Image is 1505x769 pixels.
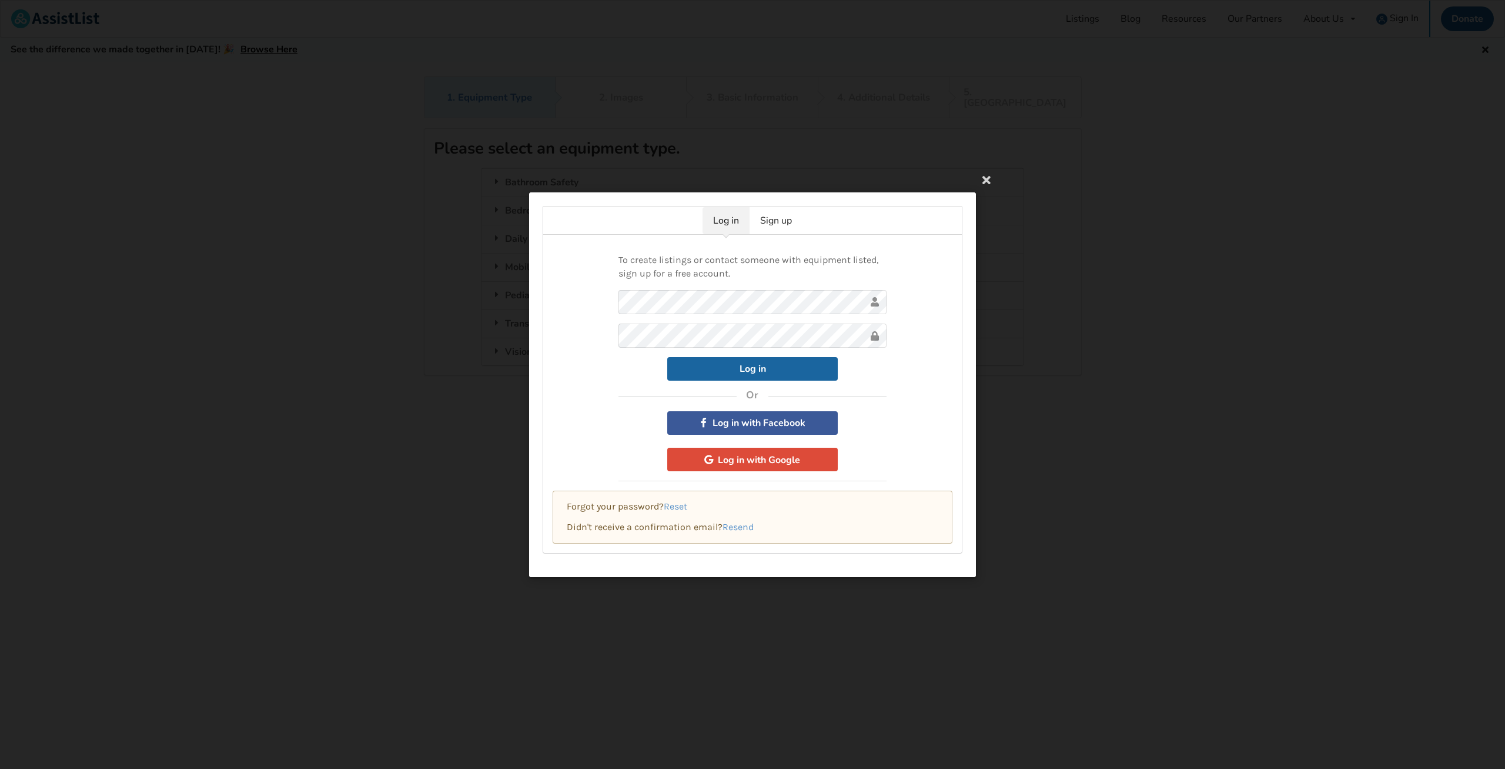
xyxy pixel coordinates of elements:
[567,521,938,534] p: Didn't receive a confirmation email?
[750,207,802,234] a: Sign up
[667,411,838,434] button: Log in with Facebook
[746,388,759,401] h4: Or
[667,448,838,471] button: Log in with Google
[703,207,750,234] a: Log in
[723,521,754,532] a: Resend
[664,501,687,512] a: Reset
[567,500,938,514] p: Forgot your password?
[667,357,838,381] button: Log in
[618,254,887,281] p: To create listings or contact someone with equipment listed, sign up for a free account.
